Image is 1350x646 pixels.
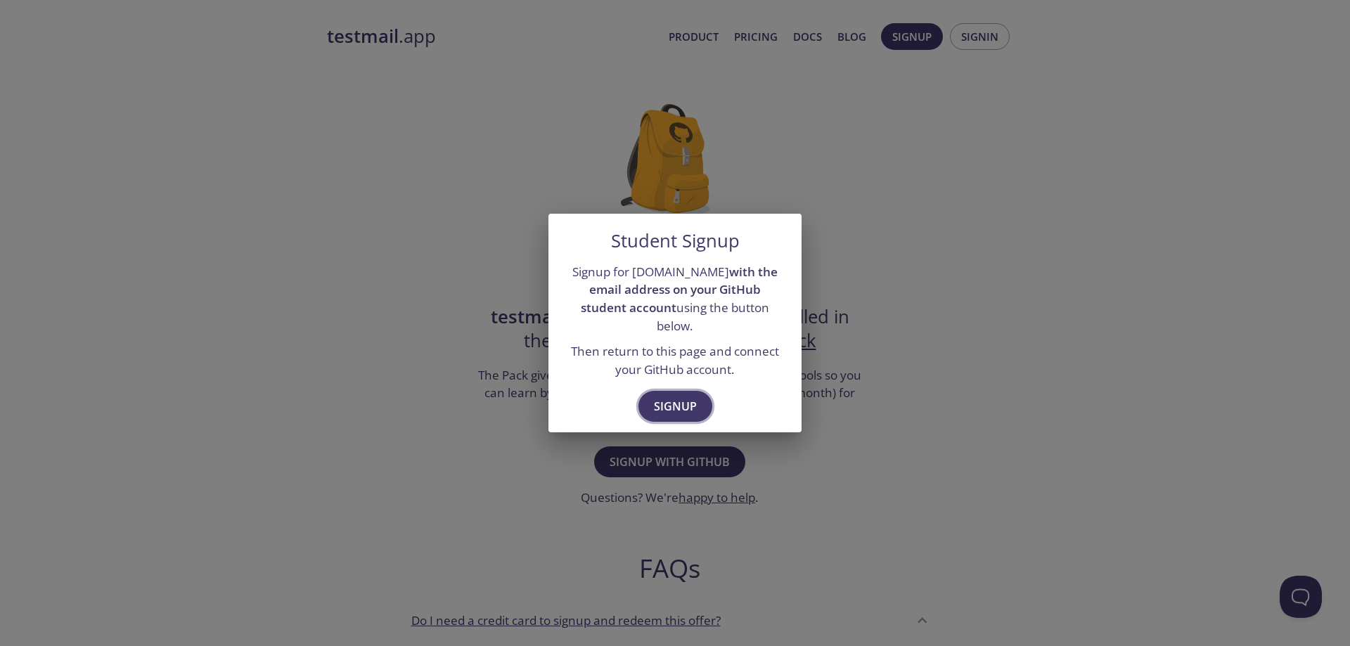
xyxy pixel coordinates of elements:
h5: Student Signup [611,231,740,252]
p: Signup for [DOMAIN_NAME] using the button below. [565,263,785,335]
strong: with the email address on your GitHub student account [581,264,778,316]
p: Then return to this page and connect your GitHub account. [565,342,785,378]
button: Signup [638,391,712,422]
span: Signup [654,396,697,416]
